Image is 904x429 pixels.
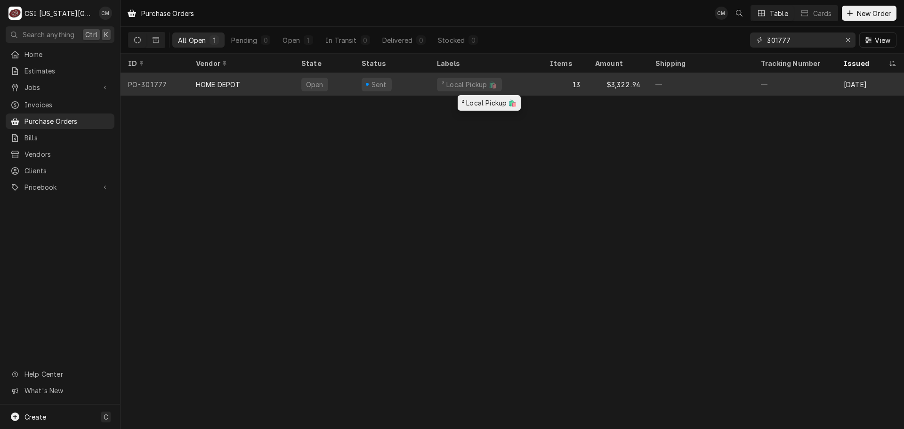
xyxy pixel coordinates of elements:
div: Open [305,80,324,89]
a: Purchase Orders [6,113,114,129]
div: — [648,73,753,96]
span: Purchase Orders [24,116,110,126]
div: — [753,73,836,96]
input: Keyword search [767,32,838,48]
div: 13 [542,73,588,96]
span: Jobs [24,82,96,92]
a: Invoices [6,97,114,113]
div: Amount [595,58,638,68]
a: Estimates [6,63,114,79]
span: Create [24,413,46,421]
span: Estimates [24,66,110,76]
a: Bills [6,130,114,146]
div: Labels [437,58,535,68]
div: All Open [178,35,206,45]
a: Go to Jobs [6,80,114,95]
span: Home [24,49,110,59]
div: Open [282,35,300,45]
div: State [301,58,347,68]
div: Delivered [382,35,412,45]
span: View [873,35,892,45]
span: Clients [24,166,110,176]
div: [DATE] [836,73,904,96]
div: Vendor [196,58,284,68]
div: 0 [263,35,268,45]
div: 0 [418,35,424,45]
div: In Transit [325,35,357,45]
a: Clients [6,163,114,178]
span: Search anything [23,30,74,40]
a: Vendors [6,146,114,162]
span: What's New [24,386,109,396]
span: Pricebook [24,182,96,192]
span: Vendors [24,149,110,159]
div: C [8,7,22,20]
button: Search anythingCtrlK [6,26,114,43]
div: $3,322.94 [588,73,648,96]
div: 0 [470,35,476,45]
div: Chancellor Morris's Avatar [715,7,728,20]
div: 1 [211,35,217,45]
span: Invoices [24,100,110,110]
div: HOME DEPOT [196,80,241,89]
div: 1 [306,35,311,45]
button: Open search [732,6,747,21]
div: Sent [370,80,388,89]
a: Go to Help Center [6,366,114,382]
button: View [859,32,896,48]
span: C [104,412,108,422]
span: K [104,30,108,40]
button: Erase input [840,32,856,48]
div: Status [362,58,420,68]
div: ID [128,58,179,68]
div: Issued [844,58,887,68]
div: ² Local Pickup 🛍️ [458,95,521,111]
a: Go to Pricebook [6,179,114,195]
a: Home [6,47,114,62]
span: Bills [24,133,110,143]
div: Pending [231,35,257,45]
div: CSI Kansas City's Avatar [8,7,22,20]
span: New Order [855,8,893,18]
div: PO-301777 [121,73,188,96]
div: Stocked [438,35,465,45]
div: CM [715,7,728,20]
div: 0 [363,35,368,45]
button: New Order [842,6,896,21]
div: ² Local Pickup 🛍️ [441,80,498,89]
div: Items [550,58,578,68]
div: Tracking Number [761,58,829,68]
div: Chancellor Morris's Avatar [99,7,112,20]
div: CM [99,7,112,20]
span: Help Center [24,369,109,379]
div: Table [770,8,788,18]
div: Shipping [655,58,746,68]
span: Ctrl [85,30,97,40]
a: Go to What's New [6,383,114,398]
div: CSI [US_STATE][GEOGRAPHIC_DATA] [24,8,94,18]
div: Cards [813,8,832,18]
